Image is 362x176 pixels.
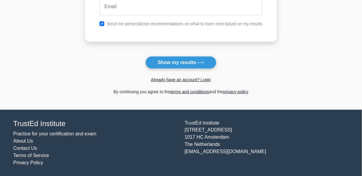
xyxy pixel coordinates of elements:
a: Privacy Policy [13,160,43,165]
a: About Us [13,139,33,144]
a: Practice for your certification and exam [13,131,97,137]
a: terms and conditions [170,89,209,94]
a: privacy policy [223,89,249,94]
button: Show my results [146,56,216,69]
a: Already have an account? Login [151,77,211,82]
a: Terms of Service [13,153,49,158]
div: TrustEd Institute [STREET_ADDRESS] 1017 HC Amsterdam The Netherlands [EMAIL_ADDRESS][DOMAIN_NAME] [181,119,352,167]
div: By continuing you agree to the and the [81,88,281,95]
a: Contact Us [13,146,37,151]
label: Send me personalized recommendations on what to learn next based on my results [107,21,263,26]
h4: TrustEd Institute [13,119,177,128]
